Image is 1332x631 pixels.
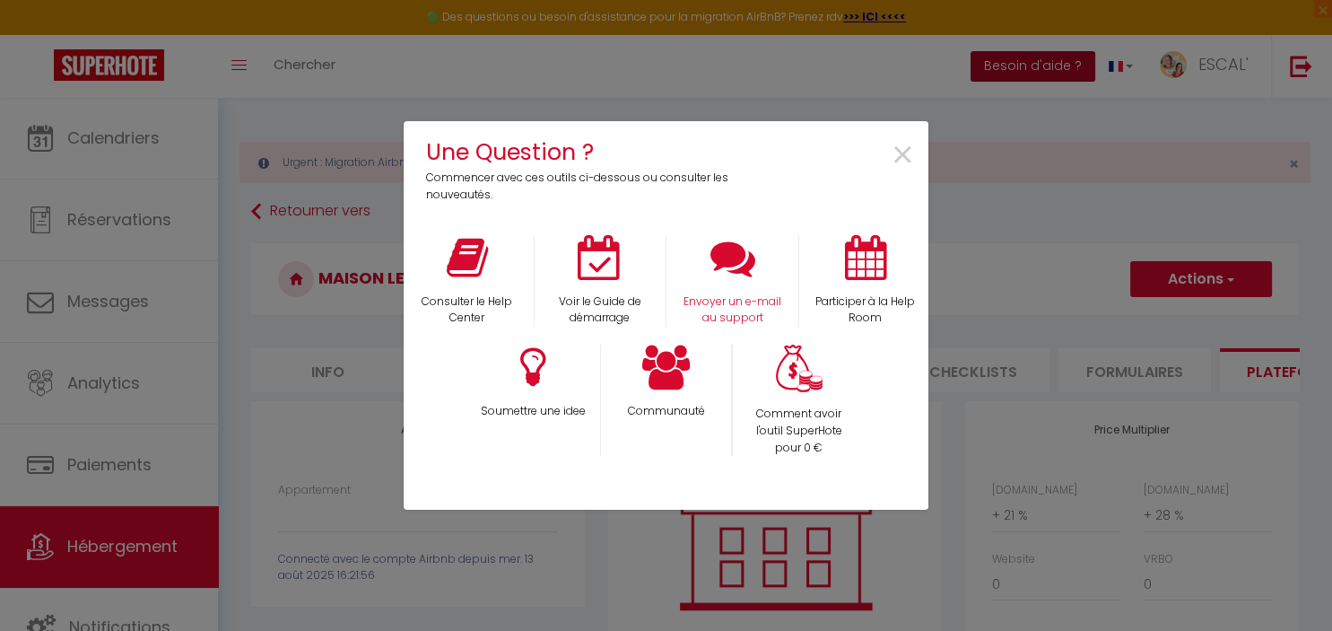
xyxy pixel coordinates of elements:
p: Participer à la Help Room [811,294,919,328]
p: Comment avoir l'outil SuperHote pour 0 € [745,406,854,457]
h4: Une Question ? [426,135,741,170]
p: Communauté [613,403,720,420]
p: Commencer avec ces outils ci-dessous ou consulter les nouveautés. [426,170,741,204]
p: Envoyer un e-mail au support [678,294,788,328]
p: Soumettre une idee [479,403,588,420]
p: Voir le Guide de démarrage [546,294,654,328]
span: × [891,127,915,184]
button: Close [891,136,915,176]
img: Money bag [776,345,823,392]
p: Consulter le Help Center [413,294,522,328]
